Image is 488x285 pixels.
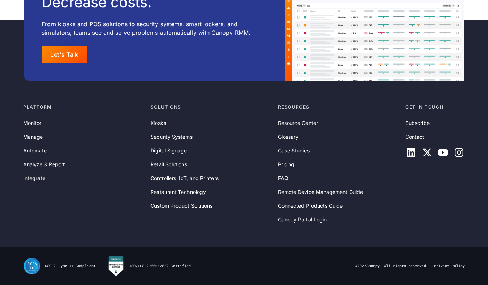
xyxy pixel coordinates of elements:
[150,188,206,196] a: Restaurant Technology
[150,133,192,141] a: Security Systems
[150,119,166,127] a: Kiosks
[434,264,465,269] a: Privacy Policy
[405,104,465,110] div: Get in touch
[278,133,299,141] a: Glossary
[150,160,187,168] a: Retail Solutions
[150,147,187,155] a: Digital Signage
[357,264,366,268] span: 2025
[42,46,87,63] a: Let's Talk
[23,147,47,155] a: Automate
[107,256,125,277] img: Canopy RMM is Sensiba Certified for ISO/IEC
[42,20,251,37] p: From kiosks and POS solutions to security systems, smart lockers, and simulators, teams see and s...
[278,147,310,155] a: Case Studies
[355,264,428,269] div: © Canopy. All rights reserved.
[278,119,318,127] a: Resource Center
[278,174,288,182] a: FAQ
[278,160,295,168] a: Pricing
[129,264,191,269] div: ISO/IEC 27001:2022 Certified
[278,216,327,224] a: Canopy Portal Login
[278,104,400,110] div: Resources
[23,133,43,141] a: Manage
[23,160,65,168] a: Analyze & Report
[278,188,363,196] a: Remote Device Management Guide
[405,119,430,127] a: Subscribe
[45,264,96,269] div: SOC 2 Type II Compliant
[150,174,218,182] a: Controllers, IoT, and Printers
[23,174,45,182] a: Integrate
[150,202,212,210] a: Custom Product Solutions
[23,257,41,275] img: SOC II Type II Compliance Certification for Canopy Remote Device Management
[23,119,42,127] a: Monitor
[23,104,145,110] div: Platform
[405,133,425,141] a: Contact
[150,104,272,110] div: Solutions
[278,202,343,210] a: Connected Products Guide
